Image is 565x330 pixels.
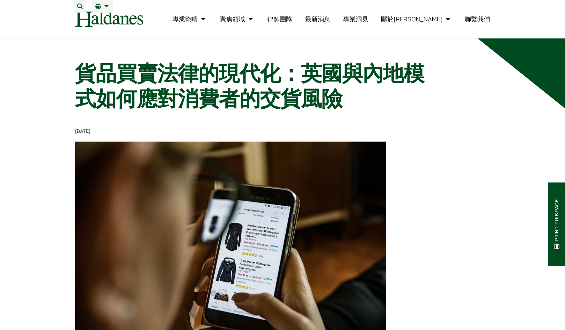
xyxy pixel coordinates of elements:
a: 最新消息 [305,15,330,23]
a: 聯繫我們 [465,15,490,23]
time: [DATE] [75,128,90,134]
a: 專業範疇 [173,15,207,23]
a: 關於何敦 [381,15,452,23]
h1: 貨品買賣法律的現代化：英國與內地模式如何應對消費者的交貨風險 [75,61,438,111]
a: 繁 [95,3,110,9]
img: Logo of Haldanes [75,11,143,27]
a: 專業洞見 [343,15,368,23]
a: 律師團隊 [267,15,292,23]
a: 聚焦領域 [220,15,255,23]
